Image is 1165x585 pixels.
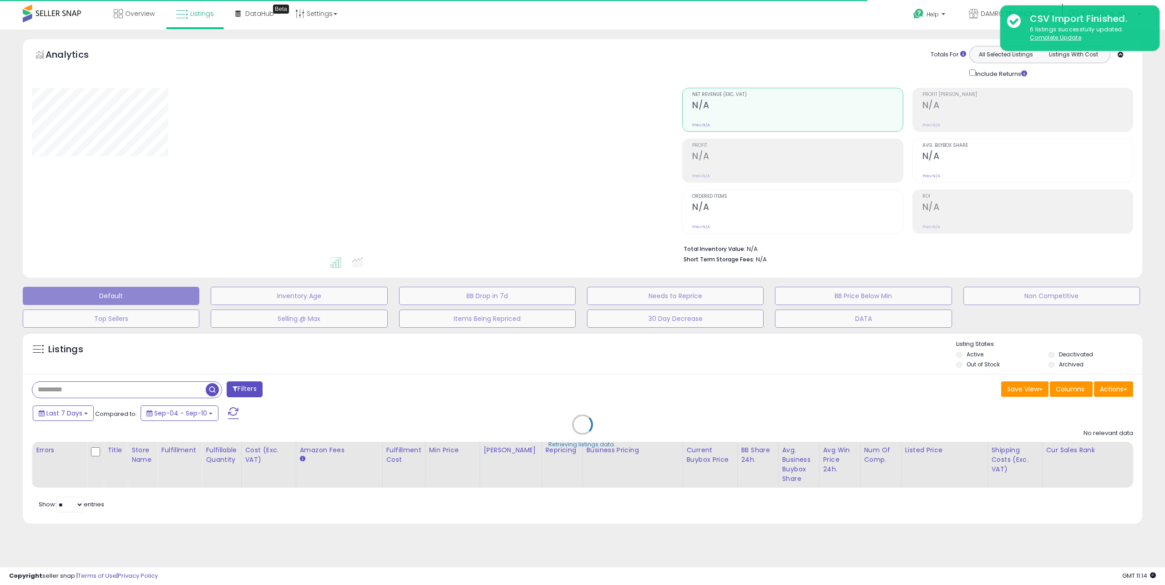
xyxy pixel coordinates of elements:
span: Help [927,10,939,18]
small: Prev: N/A [922,224,940,230]
span: Ordered Items [692,194,902,199]
b: Total Inventory Value: [684,245,745,253]
span: N/A [756,255,767,264]
span: DataHub [245,9,274,18]
span: Listings [190,9,214,18]
small: Prev: N/A [922,173,940,179]
i: Get Help [913,8,924,20]
h2: N/A [692,151,902,163]
h2: N/A [692,202,902,214]
button: Inventory Age [211,287,387,305]
a: Help [906,1,954,30]
small: Prev: N/A [692,224,710,230]
button: All Selected Listings [972,49,1040,60]
button: Default [23,287,199,305]
div: Retrieving listings data.. [548,440,617,449]
li: N/A [684,243,1126,254]
button: Selling @ Max [211,310,387,328]
div: 6 listings successfully updated. [1023,25,1153,42]
div: Totals For [931,50,966,59]
span: DAMRO TECHNOLOGY [981,9,1048,18]
button: Non Competitive [963,287,1140,305]
small: Prev: N/A [692,173,710,179]
div: Tooltip anchor [273,5,289,14]
button: 30 Day Decrease [587,310,764,328]
b: Short Term Storage Fees: [684,255,755,263]
h5: Analytics [46,48,106,63]
span: Profit [692,143,902,148]
small: Prev: N/A [692,122,710,128]
span: Net Revenue (Exc. VAT) [692,92,902,97]
h2: N/A [922,151,1133,163]
button: DATA [775,310,952,328]
button: BB Price Below Min [775,287,952,305]
h2: N/A [922,100,1133,112]
button: Items Being Repriced [399,310,576,328]
h2: N/A [692,100,902,112]
button: Needs to Reprice [587,287,764,305]
button: BB Drop in 7d [399,287,576,305]
button: Top Sellers [23,310,199,328]
span: Overview [125,9,155,18]
small: Prev: N/A [922,122,940,128]
span: ROI [922,194,1133,199]
button: Listings With Cost [1039,49,1107,60]
span: Profit [PERSON_NAME] [922,92,1133,97]
u: Complete Update [1030,34,1081,41]
div: CSV Import Finished. [1023,12,1153,25]
div: Include Returns [962,68,1038,79]
span: Avg. Buybox Share [922,143,1133,148]
h2: N/A [922,202,1133,214]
